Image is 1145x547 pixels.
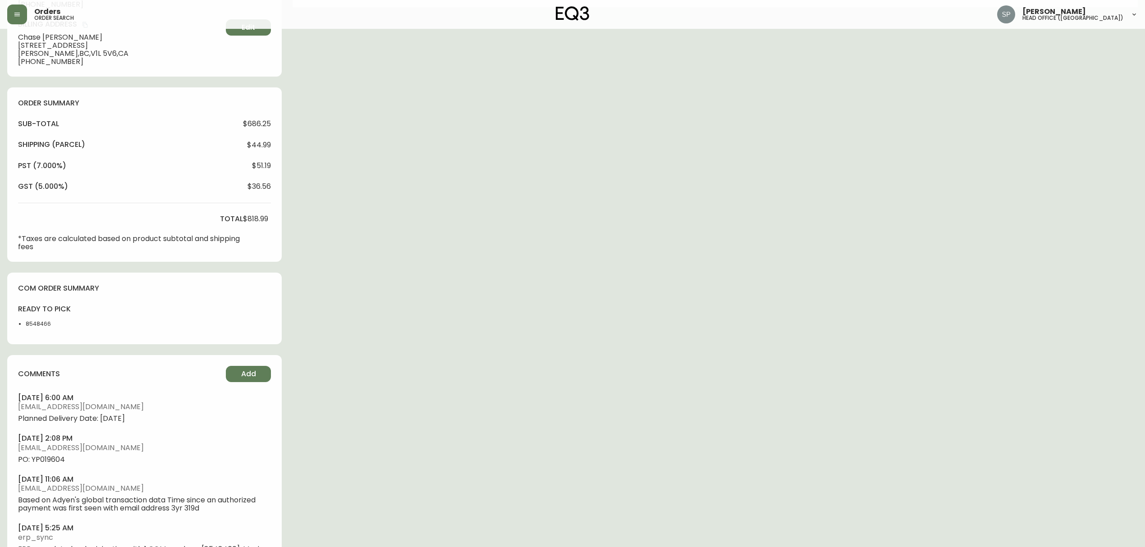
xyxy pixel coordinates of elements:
[18,41,222,50] span: [STREET_ADDRESS]
[18,369,60,379] h4: comments
[18,523,271,533] h4: [DATE] 5:25 am
[18,119,59,129] h4: sub-total
[18,98,271,108] h4: order summary
[18,533,271,542] span: erp_sync
[18,433,271,443] h4: [DATE] 2:08 pm
[1022,8,1086,15] span: [PERSON_NAME]
[18,58,222,66] span: [PHONE_NUMBER]
[18,415,271,423] span: Planned Delivery Date: [DATE]
[997,5,1015,23] img: 0cb179e7bf3690758a1aaa5f0aafa0b4
[247,141,271,149] span: $44.99
[220,214,243,224] h4: total
[26,320,73,328] li: 8548466
[34,15,74,21] h5: order search
[18,140,85,150] h4: Shipping ( Parcel )
[18,235,243,251] p: *Taxes are calculated based on product subtotal and shipping fees
[243,215,268,223] span: $818.99
[18,393,271,403] h4: [DATE] 6:00 am
[18,161,66,171] h4: pst (7.000%)
[18,50,222,58] span: [PERSON_NAME] , BC , V1L 5V6 , CA
[1022,15,1123,21] h5: head office ([GEOGRAPHIC_DATA])
[18,283,271,293] h4: com order summary
[252,162,271,170] span: $51.19
[18,304,73,314] h4: ready to pick
[18,496,271,512] span: Based on Adyen's global transaction data Time since an authorized payment was first seen with ema...
[243,120,271,128] span: $686.25
[34,8,60,15] span: Orders
[18,182,68,191] h4: gst (5.000%)
[556,6,589,21] img: logo
[247,182,271,191] span: $36.56
[241,369,256,379] span: Add
[18,474,271,484] h4: [DATE] 11:06 am
[18,403,271,411] span: [EMAIL_ADDRESS][DOMAIN_NAME]
[18,456,271,464] span: PO: YP019604
[18,484,271,492] span: [EMAIL_ADDRESS][DOMAIN_NAME]
[18,444,271,452] span: [EMAIL_ADDRESS][DOMAIN_NAME]
[18,33,222,41] span: Chase [PERSON_NAME]
[226,366,271,382] button: Add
